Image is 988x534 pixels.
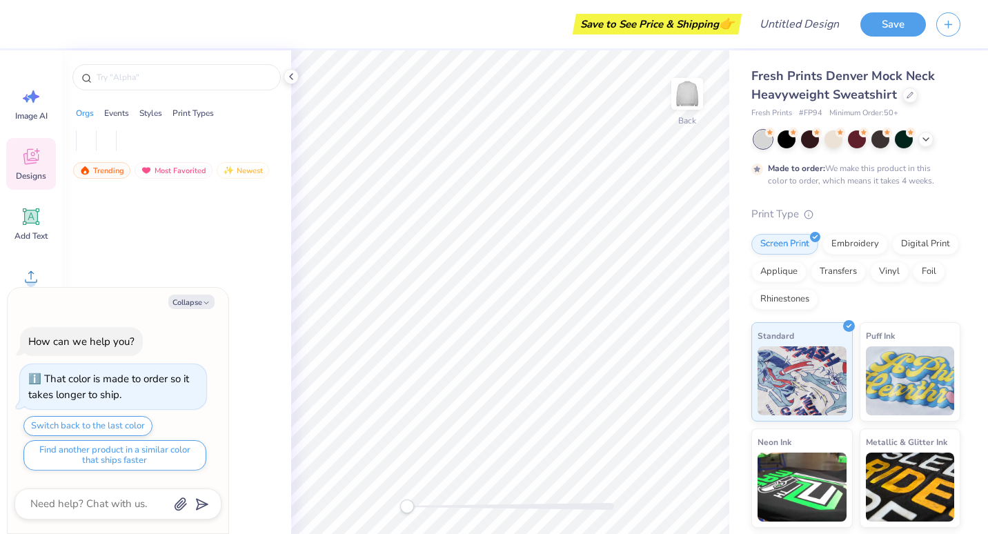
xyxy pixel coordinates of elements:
span: Add Text [14,230,48,241]
div: Digital Print [892,234,959,255]
span: Minimum Order: 50 + [829,108,898,119]
div: How can we help you? [28,335,135,348]
div: Trending [73,162,130,179]
div: Styles [139,107,162,119]
div: Print Types [172,107,214,119]
span: 👉 [719,15,734,32]
span: Fresh Prints [751,108,792,119]
div: Applique [751,261,807,282]
div: That color is made to order so it takes longer to ship. [28,372,189,402]
span: Metallic & Glitter Ink [866,435,947,449]
img: Neon Ink [758,453,847,522]
button: Collapse [168,295,215,309]
div: Vinyl [870,261,909,282]
div: Orgs [76,107,94,119]
strong: Made to order: [768,163,825,174]
img: trending.gif [79,166,90,175]
div: Foil [913,261,945,282]
span: Standard [758,328,794,343]
input: Untitled Design [749,10,850,38]
img: newest.gif [223,166,234,175]
span: # FP94 [799,108,822,119]
span: Image AI [15,110,48,121]
div: Print Type [751,206,960,222]
button: Switch back to the last color [23,416,152,436]
img: Puff Ink [866,346,955,415]
div: Transfers [811,261,866,282]
div: Accessibility label [400,500,414,513]
div: Embroidery [822,234,888,255]
button: Save [860,12,926,37]
div: Newest [217,162,269,179]
img: Standard [758,346,847,415]
span: Designs [16,170,46,181]
img: Back [673,80,701,108]
span: Puff Ink [866,328,895,343]
span: Fresh Prints Denver Mock Neck Heavyweight Sweatshirt [751,68,935,103]
div: Save to See Price & Shipping [576,14,738,34]
div: We make this product in this color to order, which means it takes 4 weeks. [768,162,938,187]
button: Find another product in a similar color that ships faster [23,440,206,471]
div: Back [678,115,696,127]
span: Neon Ink [758,435,791,449]
img: most_fav.gif [141,166,152,175]
div: Rhinestones [751,289,818,310]
img: Metallic & Glitter Ink [866,453,955,522]
div: Most Favorited [135,162,213,179]
div: Events [104,107,129,119]
input: Try "Alpha" [95,70,272,84]
div: Screen Print [751,234,818,255]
